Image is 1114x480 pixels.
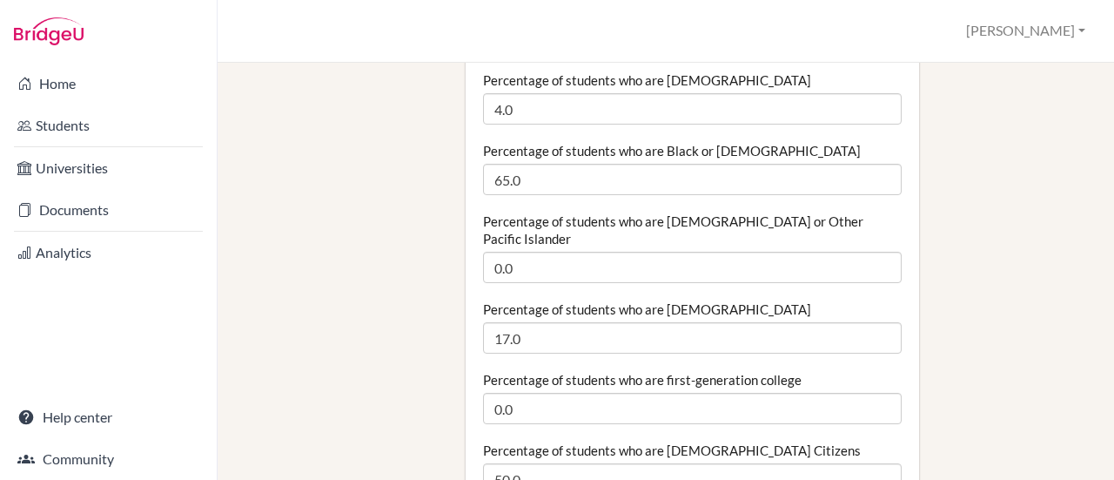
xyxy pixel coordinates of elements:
[3,151,213,186] a: Universities
[3,66,213,101] a: Home
[958,15,1093,47] button: [PERSON_NAME]
[3,442,213,477] a: Community
[3,108,213,143] a: Students
[483,371,802,389] label: Percentage of students who are first-generation college
[483,142,861,159] label: Percentage of students who are Black or [DEMOGRAPHIC_DATA]
[483,301,811,318] label: Percentage of students who are [DEMOGRAPHIC_DATA]
[14,17,84,45] img: Bridge-U
[483,442,861,459] label: Percentage of students who are [DEMOGRAPHIC_DATA] Citizens
[3,193,213,227] a: Documents
[3,235,213,270] a: Analytics
[3,400,213,435] a: Help center
[483,213,902,247] label: Percentage of students who are [DEMOGRAPHIC_DATA] or Other Pacific Islander
[483,71,811,89] label: Percentage of students who are [DEMOGRAPHIC_DATA]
